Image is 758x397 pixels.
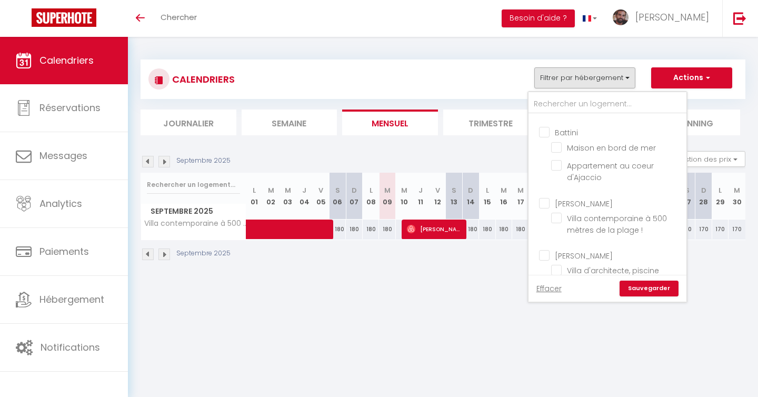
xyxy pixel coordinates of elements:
[536,283,562,294] a: Effacer
[496,173,513,220] th: 16
[396,173,413,220] th: 10
[695,173,712,220] th: 28
[534,67,635,88] button: Filtrer par hébergement
[330,173,346,220] th: 06
[651,67,732,88] button: Actions
[501,185,507,195] abbr: M
[384,185,391,195] abbr: M
[418,185,423,195] abbr: J
[401,185,407,195] abbr: M
[176,249,231,259] p: Septembre 2025
[39,197,82,210] span: Analytics
[429,173,446,220] th: 12
[407,219,463,239] span: [PERSON_NAME]
[712,220,729,239] div: 170
[468,185,473,195] abbr: D
[502,9,575,27] button: Besoin d'aide ?
[462,220,479,239] div: 180
[302,185,306,195] abbr: J
[452,185,456,195] abbr: S
[620,281,679,296] a: Sauvegarder
[635,11,709,24] span: [PERSON_NAME]
[512,173,529,220] th: 17
[39,293,104,306] span: Hébergement
[567,161,654,183] span: Appartement au coeur d'Ajaccio
[446,173,463,220] th: 13
[729,173,745,220] th: 30
[462,173,479,220] th: 14
[729,220,745,239] div: 170
[352,185,357,195] abbr: D
[517,185,524,195] abbr: M
[486,185,489,195] abbr: L
[41,341,100,354] span: Notifications
[555,251,613,261] span: [PERSON_NAME]
[613,9,629,25] img: ...
[242,110,337,135] li: Semaine
[496,220,513,239] div: 180
[253,185,256,195] abbr: L
[32,8,96,27] img: Super Booking
[413,173,430,220] th: 11
[268,185,274,195] abbr: M
[285,185,291,195] abbr: M
[555,198,613,209] span: [PERSON_NAME]
[8,4,40,36] button: Ouvrir le widget de chat LiveChat
[39,101,101,114] span: Réservations
[176,156,231,166] p: Septembre 2025
[143,220,248,227] span: Villa contemporaine à 500 mètres de la plage !
[479,220,496,239] div: 180
[734,185,740,195] abbr: M
[479,173,496,220] th: 15
[169,67,235,91] h3: CALENDRIERS
[263,173,280,220] th: 02
[346,173,363,220] th: 07
[39,54,94,67] span: Calendriers
[141,110,236,135] li: Journalier
[246,173,263,220] th: 01
[39,245,89,258] span: Paiements
[370,185,373,195] abbr: L
[567,213,667,235] span: Villa contemporaine à 500 mètres de la plage !
[667,151,745,167] button: Gestion des prix
[318,185,323,195] abbr: V
[733,12,746,25] img: logout
[39,149,87,162] span: Messages
[527,91,687,303] div: Filtrer par hébergement
[701,185,706,195] abbr: D
[161,12,197,23] span: Chercher
[280,173,296,220] th: 03
[313,173,330,220] th: 05
[695,220,712,239] div: 170
[712,173,729,220] th: 29
[147,175,240,194] input: Rechercher un logement...
[719,185,722,195] abbr: L
[296,173,313,220] th: 04
[342,110,438,135] li: Mensuel
[443,110,539,135] li: Trimestre
[379,173,396,220] th: 09
[379,220,396,239] div: 180
[335,185,340,195] abbr: S
[528,95,686,114] input: Rechercher un logement...
[645,110,741,135] li: Planning
[363,173,380,220] th: 08
[512,220,529,239] div: 180
[435,185,440,195] abbr: V
[141,204,246,219] span: Septembre 2025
